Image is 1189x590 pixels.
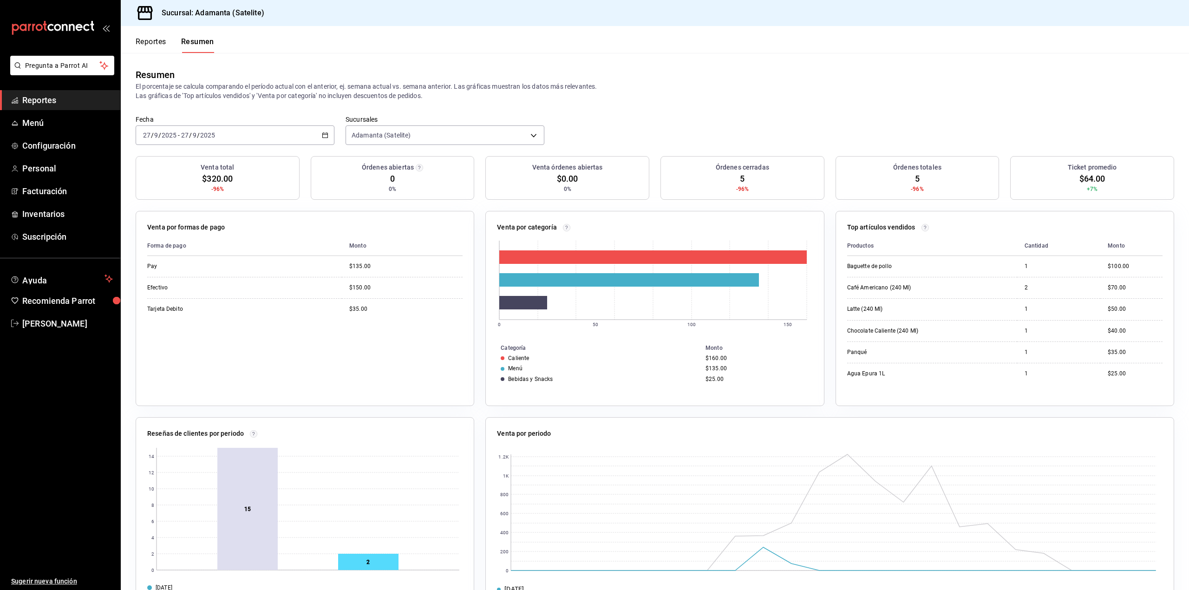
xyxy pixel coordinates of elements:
[22,295,113,307] span: Recomienda Parrot
[25,61,100,71] span: Pregunta a Parrot AI
[151,535,154,540] text: 4
[389,185,396,193] span: 0%
[1108,305,1163,313] div: $50.00
[151,503,154,508] text: 8
[22,208,113,220] span: Inventarios
[349,305,463,313] div: $35.00
[151,519,154,524] text: 6
[149,486,154,492] text: 10
[1025,262,1093,270] div: 1
[147,262,240,270] div: Pay
[201,163,234,172] h3: Venta total
[500,530,509,535] text: 400
[181,37,214,53] button: Resumen
[506,568,509,573] text: 0
[189,131,192,139] span: /
[847,236,1017,256] th: Productos
[847,370,940,378] div: Agua Epura 1L
[7,67,114,77] a: Pregunta a Parrot AI
[500,511,509,516] text: 600
[154,7,264,19] h3: Sucursal: Adamanta (Satelite)
[508,365,523,372] div: Menú
[11,577,113,586] span: Sugerir nueva función
[154,131,158,139] input: --
[1025,284,1093,292] div: 2
[1108,262,1163,270] div: $100.00
[847,305,940,313] div: Latte (240 Ml)
[1025,370,1093,378] div: 1
[1025,305,1093,313] div: 1
[136,82,1174,100] p: El porcentaje se calcula comparando el período actual con el anterior, ej. semana actual vs. sema...
[10,56,114,75] button: Pregunta a Parrot AI
[362,163,414,172] h3: Órdenes abiertas
[147,236,342,256] th: Forma de pago
[147,284,240,292] div: Efectivo
[149,454,154,459] text: 14
[161,131,177,139] input: ----
[1108,370,1163,378] div: $25.00
[557,172,578,185] span: $0.00
[22,117,113,129] span: Menú
[22,139,113,152] span: Configuración
[22,273,101,284] span: Ayuda
[136,37,166,53] button: Reportes
[500,492,509,497] text: 800
[706,365,809,372] div: $135.00
[1017,236,1100,256] th: Cantidad
[147,305,240,313] div: Tarjeta Debito
[136,116,334,123] label: Fecha
[847,327,940,335] div: Chocolate Caliente (240 Ml)
[136,37,214,53] div: navigation tabs
[508,376,553,382] div: Bebidas y Snacks
[149,470,154,475] text: 12
[202,172,233,185] span: $320.00
[22,185,113,197] span: Facturación
[847,223,915,232] p: Top artículos vendidos
[349,262,463,270] div: $135.00
[706,376,809,382] div: $25.00
[1079,172,1105,185] span: $64.00
[1068,163,1117,172] h3: Ticket promedio
[178,131,180,139] span: -
[486,343,702,353] th: Categoría
[687,322,696,327] text: 100
[147,429,244,439] p: Reseñas de clientes por periodo
[1108,327,1163,335] div: $40.00
[893,163,941,172] h3: Órdenes totales
[564,185,571,193] span: 0%
[22,317,113,330] span: [PERSON_NAME]
[200,131,216,139] input: ----
[349,284,463,292] div: $150.00
[532,163,603,172] h3: Venta órdenes abiertas
[136,68,175,82] div: Resumen
[197,131,200,139] span: /
[1100,236,1163,256] th: Monto
[22,162,113,175] span: Personal
[508,355,529,361] div: Caliente
[147,223,225,232] p: Venta por formas de pago
[151,551,154,557] text: 2
[915,172,920,185] span: 5
[500,549,509,554] text: 200
[1108,284,1163,292] div: $70.00
[1087,185,1098,193] span: +7%
[390,172,395,185] span: 0
[1108,348,1163,356] div: $35.00
[1025,348,1093,356] div: 1
[847,348,940,356] div: Panqué
[181,131,189,139] input: --
[497,429,551,439] p: Venta por periodo
[847,262,940,270] div: Baguette de pollo
[499,454,509,459] text: 1.2K
[706,355,809,361] div: $160.00
[498,322,501,327] text: 0
[22,230,113,243] span: Suscripción
[736,185,749,193] span: -96%
[342,236,463,256] th: Monto
[102,24,110,32] button: open_drawer_menu
[911,185,924,193] span: -96%
[22,94,113,106] span: Reportes
[1025,327,1093,335] div: 1
[346,116,544,123] label: Sucursales
[497,223,557,232] p: Venta por categoría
